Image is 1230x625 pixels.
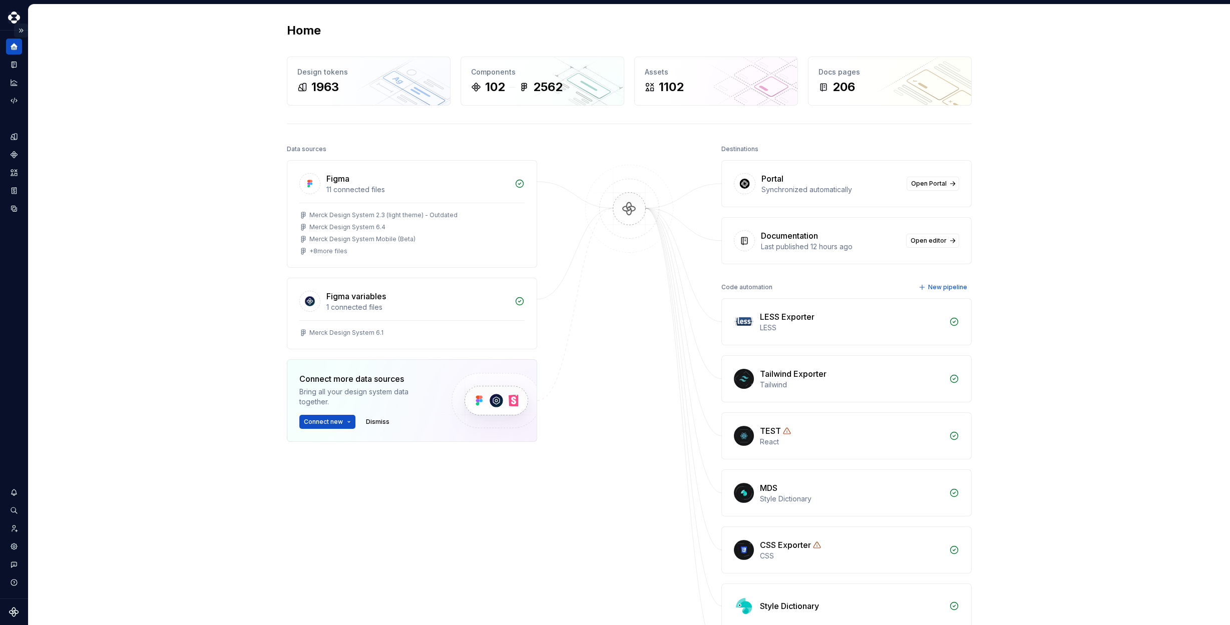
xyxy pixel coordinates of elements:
span: Connect new [304,418,343,426]
div: Components [471,67,614,77]
span: Dismiss [366,418,389,426]
div: Merck Design System 6.4 [309,223,385,231]
div: Design tokens [297,67,440,77]
a: Code automation [6,93,22,109]
a: Components1022562 [461,57,624,106]
div: 1102 [659,79,684,95]
svg: Supernova Logo [9,607,19,617]
div: Data sources [287,142,326,156]
a: Figma variables1 connected filesMerck Design System 6.1 [287,278,537,349]
a: Analytics [6,75,22,91]
span: Open editor [911,237,947,245]
div: 2562 [533,79,563,95]
a: Storybook stories [6,183,22,199]
div: Documentation [761,230,818,242]
button: Connect new [299,415,355,429]
div: Last published 12 hours ago [761,242,900,252]
div: Destinations [721,142,758,156]
a: Home [6,39,22,55]
div: 206 [833,79,855,95]
div: Bring all your design system data together. [299,387,435,407]
button: Dismiss [361,415,394,429]
a: Assets [6,165,22,181]
div: LESS [760,323,943,333]
a: Design tokens1963 [287,57,451,106]
div: Code automation [721,280,772,294]
span: Open Portal [911,180,947,188]
div: Assets [645,67,787,77]
div: Tailwind Exporter [760,368,827,380]
a: Open editor [906,234,959,248]
div: TEST [760,425,781,437]
a: Invite team [6,520,22,536]
div: Synchronized automatically [761,185,901,195]
div: React [760,437,943,447]
a: Design tokens [6,129,22,145]
button: Expand sidebar [14,24,28,38]
div: 1963 [311,79,339,95]
div: Merck Design System Mobile (Beta) [309,235,416,243]
div: Docs pages [818,67,961,77]
div: Merck Design System 6.1 [309,329,383,337]
div: 102 [485,79,505,95]
button: Search ⌘K [6,502,22,518]
button: Contact support [6,556,22,572]
div: + 8 more files [309,247,347,255]
div: Tailwind [760,380,943,390]
div: Merck Design System 2.3 (light theme) - Outdated [309,211,458,219]
div: 1 connected files [326,302,509,312]
div: CSS Exporter [760,539,811,551]
div: Connect more data sources [299,373,435,385]
div: Style Dictionary [760,494,943,504]
a: Figma11 connected filesMerck Design System 2.3 (light theme) - OutdatedMerck Design System 6.4Mer... [287,160,537,268]
img: 317a9594-9ec3-41ad-b59a-e557b98ff41d.png [8,12,20,24]
button: New pipeline [916,280,972,294]
a: Documentation [6,57,22,73]
div: CSS [760,551,943,561]
button: Notifications [6,484,22,500]
a: Data sources [6,201,22,217]
h2: Home [287,23,321,39]
div: 11 connected files [326,185,509,195]
div: Figma [326,173,349,185]
a: Docs pages206 [808,57,972,106]
a: Assets1102 [634,57,798,106]
div: MDS [760,482,777,494]
div: LESS Exporter [760,311,814,323]
div: Portal [761,173,783,185]
a: Open Portal [907,177,959,191]
a: Components [6,147,22,163]
div: Figma variables [326,290,386,302]
a: Settings [6,538,22,554]
span: New pipeline [928,283,967,291]
div: Style Dictionary [760,600,819,612]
